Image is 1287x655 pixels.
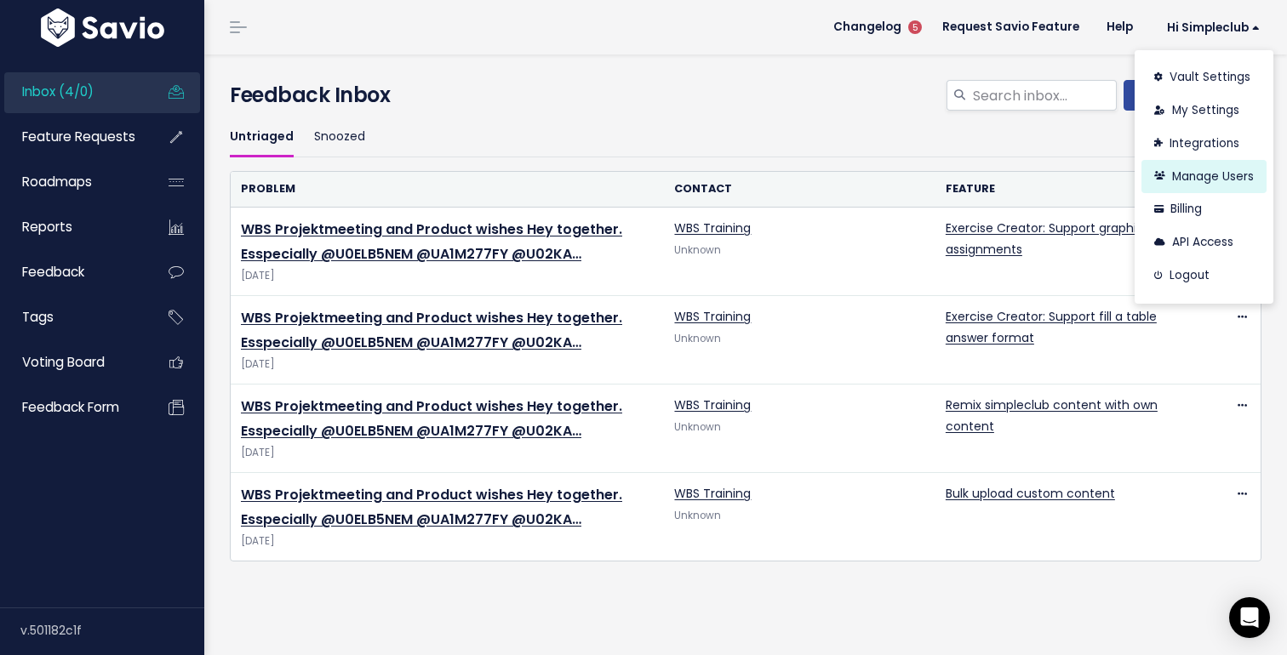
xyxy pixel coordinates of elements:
a: Help [1093,14,1147,40]
span: Tags [22,308,54,326]
span: Roadmaps [22,173,92,191]
a: Bulk upload custom content [946,485,1115,502]
span: [DATE] [241,267,654,285]
a: Voting Board [4,343,141,382]
a: Request Savio Feature [929,14,1093,40]
span: Feedback form [22,398,119,416]
div: Open Intercom Messenger [1229,597,1270,638]
span: Unknown [674,509,721,522]
span: [DATE] [241,444,654,462]
a: Vault Settings [1141,61,1267,94]
input: Search inbox... [971,80,1117,111]
a: Untriaged [230,117,294,157]
img: logo-white.9d6f32f41409.svg [37,9,169,47]
a: Feature Requests [4,117,141,157]
a: WBS Projektmeeting and Product wishes Hey together. Esspecially @U0ELB5NEM @UA1M277FY @U02KA… [241,485,622,529]
div: v.501182c1f [20,608,204,652]
span: Unknown [674,332,721,345]
a: WBS Projektmeeting and Product wishes Hey together. Esspecially @U0ELB5NEM @UA1M277FY @U02KA… [241,308,622,352]
th: Feature [935,172,1206,207]
a: Hi simpleclub [1147,14,1273,41]
th: Problem [231,172,664,207]
a: Manage Users [1141,160,1267,193]
span: Changelog [833,21,901,33]
span: 5 [908,20,922,34]
span: Feature Requests [22,128,135,145]
a: Roadmaps [4,162,141,202]
a: Snoozed [314,117,365,157]
a: New Feedback [1124,80,1261,111]
span: [DATE] [241,533,654,550]
span: Reports [22,218,72,236]
a: Reports [4,208,141,247]
span: Voting Board [22,353,105,371]
a: WBS Training [674,396,751,413]
div: Hi simpleclub [1135,50,1273,304]
a: Feedback [4,253,141,292]
a: Tags [4,298,141,337]
a: WBS Training [674,485,751,502]
a: WBS Training [674,308,751,325]
a: Exercise Creator: Support graphical assignments [946,219,1154,258]
a: Integrations [1141,127,1267,160]
span: Inbox (4/0) [22,83,94,100]
span: Unknown [674,420,721,434]
ul: Filter feature requests [230,117,1261,157]
a: WBS Training [674,219,751,236]
a: WBS Projektmeeting and Product wishes Hey together. Esspecially @U0ELB5NEM @UA1M277FY @U02KA… [241,396,622,441]
a: My Settings [1141,94,1267,128]
span: Hi simpleclub [1167,21,1260,34]
a: Exercise Creator: Support fill a table answer format [946,308,1157,346]
a: Logout [1141,259,1267,293]
th: Contact [664,172,935,207]
a: Inbox (4/0) [4,72,141,111]
h4: Feedback Inbox [230,80,1261,111]
a: API Access [1141,226,1267,259]
span: Unknown [674,243,721,257]
a: Feedback form [4,388,141,427]
span: [DATE] [241,356,654,373]
a: Billing [1141,193,1267,226]
span: Feedback [22,263,84,281]
a: WBS Projektmeeting and Product wishes Hey together. Esspecially @U0ELB5NEM @UA1M277FY @U02KA… [241,219,622,264]
a: Remix simpleclub content with own content [946,396,1158,435]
